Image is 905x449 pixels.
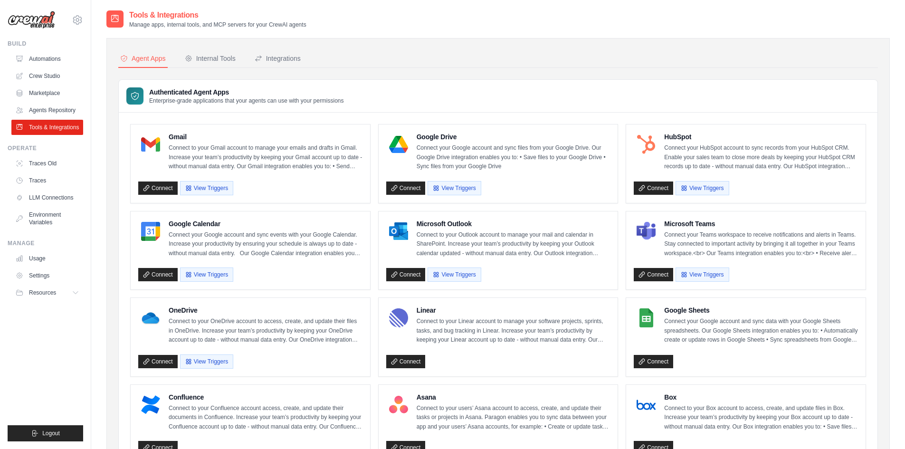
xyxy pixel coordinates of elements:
h4: OneDrive [169,306,362,315]
img: Confluence Logo [141,395,160,414]
h4: Box [664,392,858,402]
p: Connect your Teams workspace to receive notifications and alerts in Teams. Stay connected to impo... [664,230,858,258]
p: Enterprise-grade applications that your agents can use with your permissions [149,97,344,105]
button: View Triggers [180,354,233,369]
a: Connect [386,182,426,195]
span: Logout [42,430,60,437]
h4: HubSpot [664,132,858,142]
a: Connect [634,268,673,281]
p: Connect to your Outlook account to manage your mail and calendar in SharePoint. Increase your tea... [417,230,610,258]
a: Connect [634,182,673,195]
a: Traces [11,173,83,188]
div: Build [8,40,83,48]
h4: Gmail [169,132,362,142]
a: Connect [138,182,178,195]
p: Connect to your users’ Asana account to access, create, and update their tasks or projects in Asa... [417,404,610,432]
h4: Google Drive [417,132,610,142]
button: Agent Apps [118,50,168,68]
a: Connect [138,355,178,368]
button: Logout [8,425,83,441]
h4: Microsoft Teams [664,219,858,229]
h4: Asana [417,392,610,402]
p: Connect your Google account and sync events with your Google Calendar. Increase your productivity... [169,230,362,258]
a: Connect [386,355,426,368]
p: Connect your HubSpot account to sync records from your HubSpot CRM. Enable your sales team to clo... [664,143,858,172]
button: View Triggers [180,181,233,195]
img: Logo [8,11,55,29]
p: Connect your Google account and sync data with your Google Sheets spreadsheets. Our Google Sheets... [664,317,858,345]
a: Environment Variables [11,207,83,230]
div: Agent Apps [120,54,166,63]
p: Connect to your Confluence account access, create, and update their documents in Confluence. Incr... [169,404,362,432]
h2: Tools & Integrations [129,10,306,21]
button: View Triggers [428,181,481,195]
img: Box Logo [637,395,656,414]
button: Resources [11,285,83,300]
p: Manage apps, internal tools, and MCP servers for your CrewAI agents [129,21,306,29]
div: Operate [8,144,83,152]
img: Google Sheets Logo [637,308,656,327]
a: Connect [634,355,673,368]
a: Marketplace [11,86,83,101]
h4: Google Calendar [169,219,362,229]
a: Connect [138,268,178,281]
a: Connect [386,268,426,281]
img: OneDrive Logo [141,308,160,327]
h4: Confluence [169,392,362,402]
h3: Authenticated Agent Apps [149,87,344,97]
img: Gmail Logo [141,135,160,154]
img: Google Drive Logo [389,135,408,154]
p: Connect your Google account and sync files from your Google Drive. Our Google Drive integration e... [417,143,610,172]
h4: Microsoft Outlook [417,219,610,229]
button: View Triggers [180,267,233,282]
div: Integrations [255,54,301,63]
a: Usage [11,251,83,266]
p: Connect to your Box account to access, create, and update files in Box. Increase your team’s prod... [664,404,858,432]
a: Agents Repository [11,103,83,118]
a: LLM Connections [11,190,83,205]
img: Asana Logo [389,395,408,414]
button: View Triggers [676,267,729,282]
p: Connect to your Gmail account to manage your emails and drafts in Gmail. Increase your team’s pro... [169,143,362,172]
a: Tools & Integrations [11,120,83,135]
a: Automations [11,51,83,67]
p: Connect to your Linear account to manage your software projects, sprints, tasks, and bug tracking... [417,317,610,345]
p: Connect to your OneDrive account to access, create, and update their files in OneDrive. Increase ... [169,317,362,345]
button: Integrations [253,50,303,68]
div: Manage [8,239,83,247]
button: Internal Tools [183,50,238,68]
h4: Linear [417,306,610,315]
img: Microsoft Outlook Logo [389,222,408,241]
h4: Google Sheets [664,306,858,315]
a: Crew Studio [11,68,83,84]
span: Resources [29,289,56,296]
button: View Triggers [676,181,729,195]
a: Settings [11,268,83,283]
img: HubSpot Logo [637,135,656,154]
img: Microsoft Teams Logo [637,222,656,241]
img: Linear Logo [389,308,408,327]
div: Internal Tools [185,54,236,63]
a: Traces Old [11,156,83,171]
button: View Triggers [428,267,481,282]
img: Google Calendar Logo [141,222,160,241]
